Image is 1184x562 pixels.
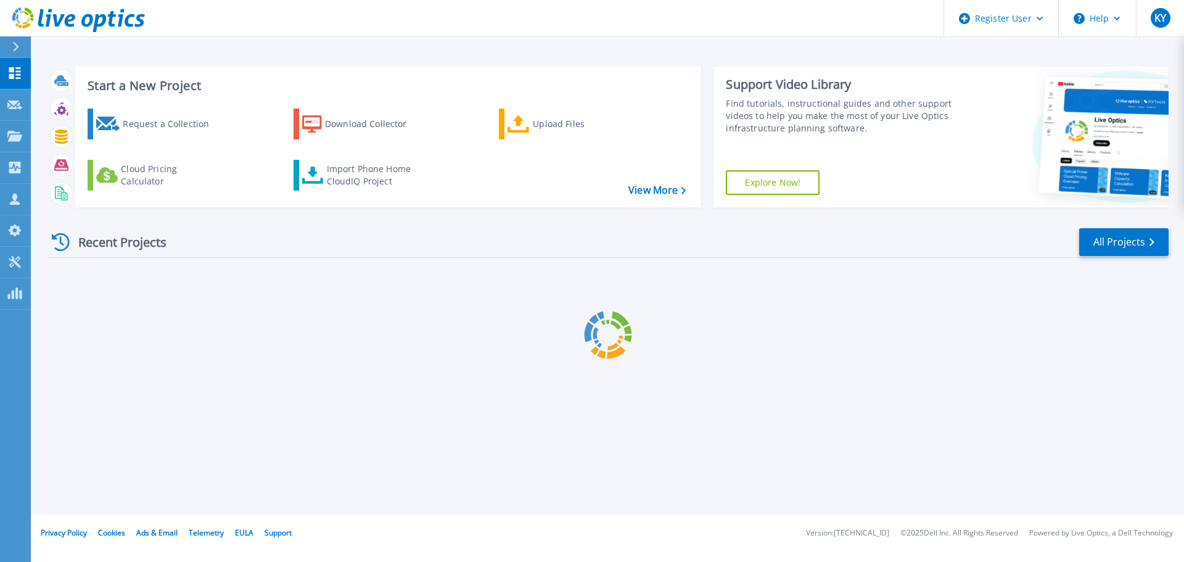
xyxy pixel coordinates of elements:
a: View More [628,184,686,196]
a: Ads & Email [136,527,178,538]
a: EULA [235,527,253,538]
span: KY [1154,13,1166,23]
a: Telemetry [189,527,224,538]
a: Privacy Policy [41,527,87,538]
div: Cloud Pricing Calculator [121,163,220,188]
li: Version: [TECHNICAL_ID] [806,529,889,537]
a: Request a Collection [88,109,225,139]
div: Upload Files [533,112,631,136]
a: Cookies [98,527,125,538]
div: Find tutorials, instructional guides and other support videos to help you make the most of your L... [726,97,958,134]
a: Cloud Pricing Calculator [88,160,225,191]
a: Upload Files [499,109,636,139]
div: Support Video Library [726,76,958,93]
div: Import Phone Home CloudIQ Project [327,163,423,188]
a: All Projects [1079,228,1169,256]
div: Recent Projects [47,227,183,257]
h3: Start a New Project [88,79,686,93]
div: Download Collector [325,112,424,136]
li: © 2025 Dell Inc. All Rights Reserved [900,529,1018,537]
a: Download Collector [294,109,431,139]
a: Support [265,527,292,538]
div: Request a Collection [123,112,221,136]
a: Explore Now! [726,170,820,195]
li: Powered by Live Optics, a Dell Technology [1029,529,1173,537]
